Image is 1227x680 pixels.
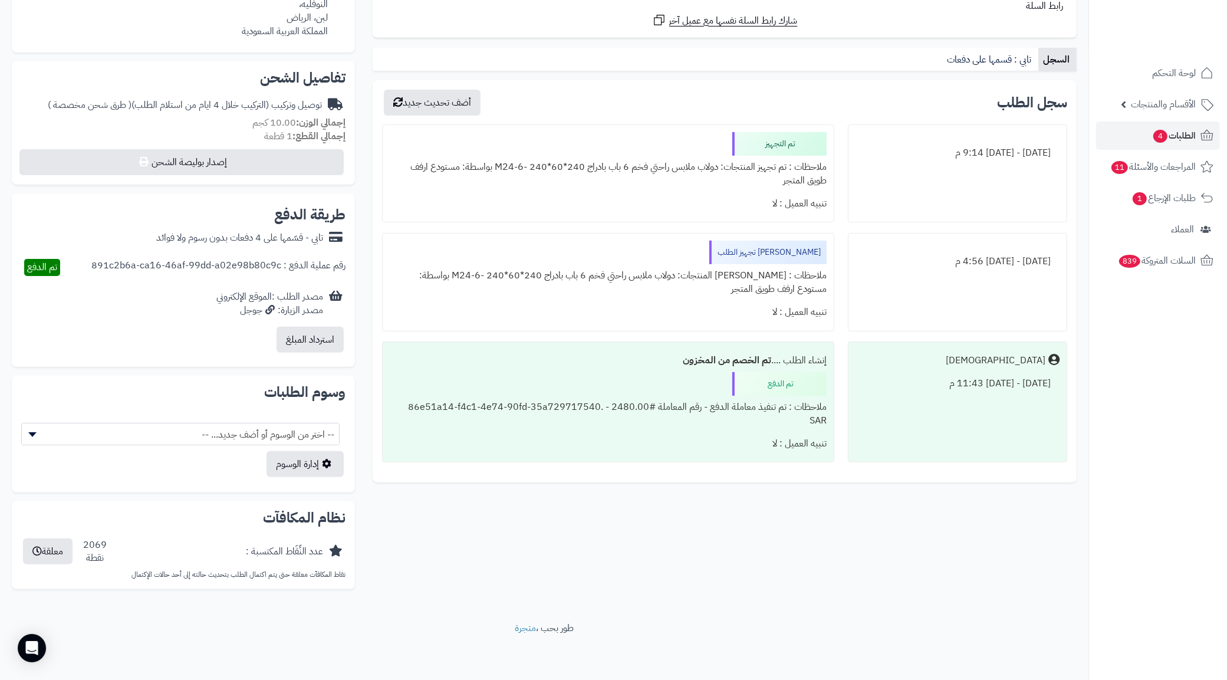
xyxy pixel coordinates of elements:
a: السلات المتروكة839 [1096,247,1220,275]
span: 4 [1153,130,1167,143]
div: [DATE] - [DATE] 9:14 م [856,142,1060,165]
div: رقم عملية الدفع : 891c2b6a-ca16-46af-99dd-a02e98b80c9c [91,259,346,276]
span: لوحة التحكم [1152,65,1196,81]
div: عدد النِّقَاط المكتسبة : [246,545,323,559]
div: نقطة [83,551,107,565]
a: لوحة التحكم [1096,59,1220,87]
b: تم الخصم من المخزون [683,353,771,367]
div: تم التجهيز [732,132,827,156]
span: 839 [1119,255,1140,268]
span: -- اختر من الوسوم أو أضف جديد... -- [22,423,339,446]
span: طلبات الإرجاع [1131,190,1196,206]
div: 2069 [83,538,107,566]
span: السلات المتروكة [1118,252,1196,269]
button: إصدار بوليصة الشحن [19,149,344,175]
strong: إجمالي الوزن: [296,116,346,130]
div: تنبيه العميل : لا [390,192,827,215]
a: السجل [1038,48,1077,71]
div: تابي - قسّمها على 4 دفعات بدون رسوم ولا فوائد [156,231,323,245]
small: 10.00 كجم [252,116,346,130]
span: المراجعات والأسئلة [1110,159,1196,175]
div: ملاحظات : تم تجهيز المنتجات: دولاب ملابس راحتي فخم 6 باب بادراج 240*60*240 -M24-6 بواسطة: مستودع ... [390,156,827,192]
span: الأقسام والمنتجات [1131,96,1196,113]
button: معلقة [23,538,73,564]
a: طلبات الإرجاع1 [1096,184,1220,212]
div: إنشاء الطلب .... [390,349,827,372]
strong: إجمالي القطع: [292,129,346,143]
div: تنبيه العميل : لا [390,432,827,455]
a: متجرة [515,621,536,635]
a: شارك رابط السلة نفسها مع عميل آخر [652,13,798,28]
span: ( طرق شحن مخصصة ) [48,98,131,112]
div: توصيل وتركيب (التركيب خلال 4 ايام من استلام الطلب) [48,98,322,112]
div: ملاحظات : تم تنفيذ معاملة الدفع - رقم المعاملة #86e51a14-f4c1-4e74-90fd-35a729717540. - 2480.00 SAR [390,396,827,432]
a: العملاء [1096,215,1220,244]
small: 1 قطعة [264,129,346,143]
a: المراجعات والأسئلة11 [1096,153,1220,181]
div: تم الدفع [732,372,827,396]
a: إدارة الوسوم [267,451,344,477]
p: نقاط المكافآت معلقة حتى يتم اكتمال الطلب بتحديث حالته إلى أحد حالات الإكتمال [21,570,346,580]
span: شارك رابط السلة نفسها مع عميل آخر [669,14,798,28]
div: مصدر الزيارة: جوجل [216,304,323,317]
span: تم الدفع [27,260,57,274]
div: [PERSON_NAME] تجهيز الطلب [709,241,827,264]
h2: تفاصيل الشحن [21,71,346,85]
button: استرداد المبلغ [277,327,344,353]
span: -- اختر من الوسوم أو أضف جديد... -- [21,423,340,445]
div: Open Intercom Messenger [18,634,46,662]
div: ملاحظات : [PERSON_NAME] المنتجات: دولاب ملابس راحتي فخم 6 باب بادراج 240*60*240 -M24-6 بواسطة: مس... [390,264,827,301]
span: العملاء [1171,221,1194,238]
a: تابي : قسمها على دفعات [942,48,1038,71]
h2: نظام المكافآت [21,511,346,525]
span: 1 [1133,192,1147,205]
h2: طريقة الدفع [274,208,346,222]
h2: وسوم الطلبات [21,385,346,399]
a: الطلبات4 [1096,121,1220,150]
span: الطلبات [1152,127,1196,144]
div: تنبيه العميل : لا [390,301,827,324]
div: [DATE] - [DATE] 11:43 م [856,372,1060,395]
div: مصدر الطلب :الموقع الإلكتروني [216,290,323,317]
button: أضف تحديث جديد [384,90,481,116]
div: [DEMOGRAPHIC_DATA] [946,354,1045,367]
div: [DATE] - [DATE] 4:56 م [856,250,1060,273]
h3: سجل الطلب [997,96,1067,110]
img: logo-2.png [1147,29,1216,54]
span: 11 [1111,161,1128,174]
